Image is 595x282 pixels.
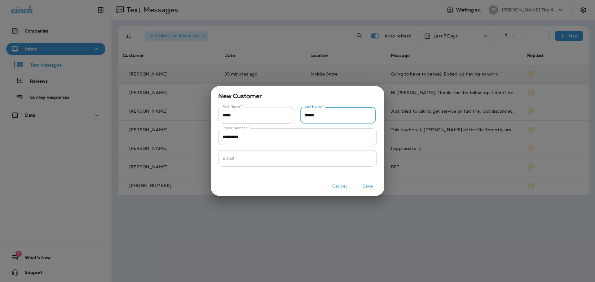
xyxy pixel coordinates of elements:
[211,86,384,101] span: New Customer
[223,104,242,109] label: First Name
[356,181,379,191] button: Save
[304,104,324,109] label: Last Name
[223,126,249,130] label: Phone Number
[328,181,351,191] button: Cancel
